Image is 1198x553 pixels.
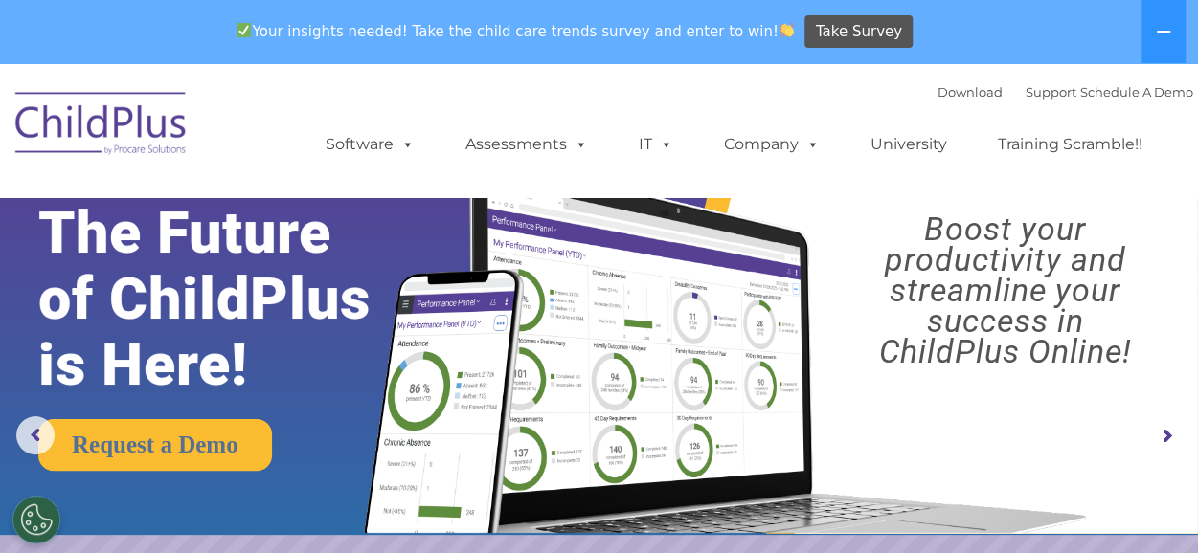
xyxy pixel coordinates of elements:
a: Company [705,125,839,164]
a: Support [1026,84,1076,100]
rs-layer: Boost your productivity and streamline your success in ChildPlus Online! [827,213,1183,366]
a: Training Scramble!! [979,125,1162,164]
img: ✅ [237,23,251,37]
img: 👏 [780,23,794,37]
a: Take Survey [804,15,913,49]
rs-layer: The Future of ChildPlus is Here! [38,200,421,398]
img: ChildPlus by Procare Solutions [6,78,197,174]
a: Software [306,125,434,164]
a: University [851,125,966,164]
font: | [938,84,1193,100]
span: Your insights needed! Take the child care trends survey and enter to win! [229,12,802,50]
a: IT [620,125,692,164]
button: Cookies Settings [12,496,60,543]
a: Request a Demo [38,419,272,471]
a: Download [938,84,1003,100]
a: Assessments [446,125,607,164]
span: Take Survey [816,15,902,49]
span: Last name [266,126,325,141]
a: Schedule A Demo [1080,84,1193,100]
span: Phone number [266,205,348,219]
